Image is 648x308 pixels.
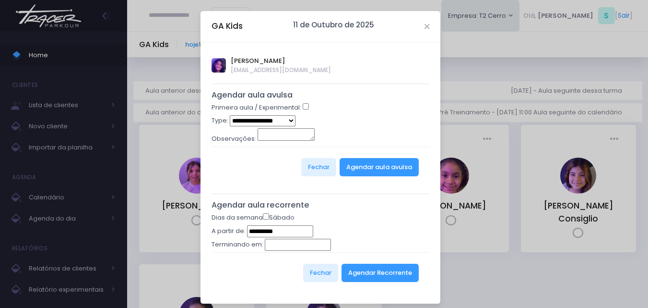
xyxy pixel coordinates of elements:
label: Primeira aula / Experimental: [212,103,301,112]
label: Observações: [212,134,256,144]
button: Agendar aula avulsa [340,158,419,176]
button: Agendar Recorrente [342,264,419,282]
label: Type: [212,116,228,125]
h6: 11 de Outubro de 2025 [293,21,374,29]
button: Fechar [303,264,338,282]
label: A partir de: [212,226,246,236]
label: Sábado [263,213,295,222]
span: [EMAIL_ADDRESS][DOMAIN_NAME] [231,66,331,74]
h5: Agendar aula avulsa [212,90,430,100]
h5: Agendar aula recorrente [212,200,430,210]
button: Close [424,24,429,29]
input: Sábado [263,213,269,220]
button: Fechar [301,158,336,176]
label: Terminando em: [212,240,263,249]
span: [PERSON_NAME] [231,56,331,66]
h5: GA Kids [212,20,243,32]
form: Dias da semana [212,213,430,293]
